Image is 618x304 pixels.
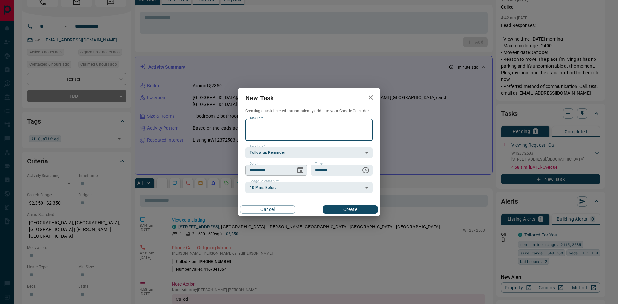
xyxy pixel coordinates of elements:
[245,182,373,193] div: 10 Mins Before
[245,108,373,114] p: Creating a task here will automatically add it to your Google Calendar.
[250,116,263,120] label: Task Note
[294,164,307,177] button: Choose date, selected date is Sep 14, 2025
[240,205,295,214] button: Cancel
[359,164,372,177] button: Choose time, selected time is 6:00 AM
[323,205,378,214] button: Create
[315,162,323,166] label: Time
[250,144,265,149] label: Task Type
[250,162,258,166] label: Date
[245,147,373,158] div: Follow up Reminder
[250,179,281,183] label: Google Calendar Alert
[238,88,281,108] h2: New Task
